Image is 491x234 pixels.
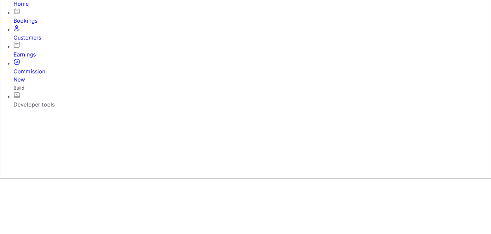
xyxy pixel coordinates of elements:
[13,42,491,59] a: Earnings
[13,50,491,59] div: Earnings
[13,8,491,25] a: Bookings
[13,100,491,109] div: Developer tools
[13,67,491,84] div: Commission
[13,75,491,84] div: New
[13,59,491,84] a: CommissionNew
[13,17,491,25] div: Bookings
[13,25,491,42] a: Customers
[13,85,24,91] span: Build
[13,33,491,42] div: Customers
